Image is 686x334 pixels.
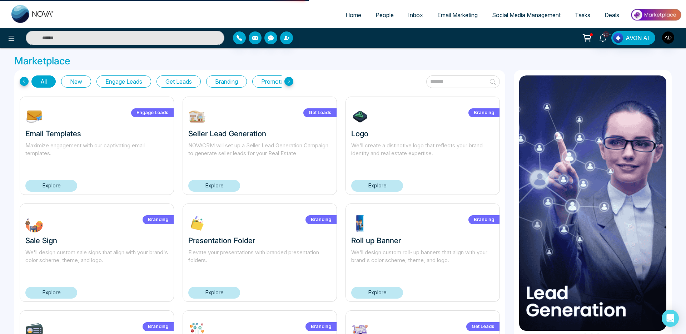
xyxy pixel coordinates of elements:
p: We'll create a distinctive logo that reflects your brand identity and real estate expertise. [351,142,494,166]
a: 10+ [594,31,611,44]
label: Branding [468,215,499,224]
a: Tasks [568,8,597,22]
a: Email Marketing [430,8,485,22]
a: Explore [188,287,240,299]
span: Email Marketing [437,11,478,19]
span: AVON AI [626,34,649,42]
a: Social Media Management [485,8,568,22]
span: Tasks [575,11,590,19]
label: Branding [143,215,174,224]
h3: Roll up Banner [351,236,494,245]
img: item3.png [519,75,666,331]
a: Explore [25,287,77,299]
a: Explore [188,180,240,192]
img: User Avatar [662,31,674,44]
img: FWbuT1732304245.jpg [25,215,43,232]
span: 10+ [603,31,609,38]
img: Nova CRM Logo [11,5,54,23]
label: Engage Leads [131,108,174,117]
h3: Email Templates [25,129,168,138]
h3: Seller Lead Generation [188,129,331,138]
img: Market-place.gif [630,7,682,23]
button: All [31,75,56,88]
p: NOVACRM will set up a Seller Lead Generation Campaign to generate seller leads for your Real Estate [188,142,331,166]
button: Get Leads [156,75,201,88]
div: Open Intercom Messenger [662,310,679,327]
a: Inbox [401,8,430,22]
label: Branding [143,322,174,331]
p: We'll design custom roll-up banners that align with your brand's color scheme, theme, and logo. [351,249,494,273]
p: Maximize engagement with our captivating email templates. [25,142,168,166]
img: 7tHiu1732304639.jpg [351,108,369,126]
img: Lead Flow [613,33,623,43]
a: Explore [25,180,77,192]
label: Branding [468,108,499,117]
img: W9EOY1739212645.jpg [188,108,206,126]
a: Deals [597,8,626,22]
a: People [368,8,401,22]
img: ptdrg1732303548.jpg [351,215,369,232]
h3: Marketplace [14,55,672,67]
button: Engage Leads [96,75,151,88]
a: Home [338,8,368,22]
a: Explore [351,287,403,299]
a: Explore [351,180,403,192]
p: We'll design custom sale signs that align with your brand's color scheme, theme, and logo. [25,249,168,273]
label: Branding [305,215,337,224]
p: Elevate your presentations with branded presentation folders. [188,249,331,273]
img: XLP2c1732303713.jpg [188,215,206,232]
h3: Sale Sign [25,236,168,245]
button: AVON AI [611,31,655,45]
h3: Logo [351,129,494,138]
img: NOmgJ1742393483.jpg [25,108,43,126]
label: Get Leads [303,108,337,117]
span: People [376,11,394,19]
span: Deals [605,11,619,19]
span: Home [346,11,361,19]
button: New [61,75,91,88]
button: Branding [206,75,247,88]
label: Branding [305,322,337,331]
label: Get Leads [466,322,499,331]
h3: Presentation Folder [188,236,331,245]
span: Social Media Management [492,11,561,19]
span: Inbox [408,11,423,19]
button: Promote Listings [252,75,313,88]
